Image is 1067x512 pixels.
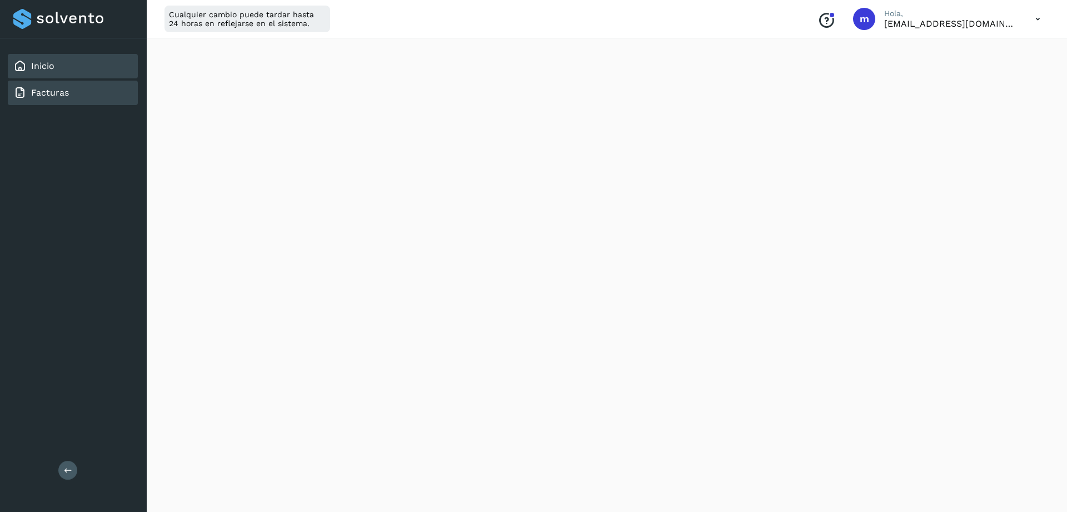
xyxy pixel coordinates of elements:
p: Hola, [884,9,1018,18]
a: Inicio [31,61,54,71]
div: Inicio [8,54,138,78]
a: Facturas [31,87,69,98]
p: marketing.b2b@hotmail.com [884,18,1018,29]
div: Facturas [8,81,138,105]
div: Cualquier cambio puede tardar hasta 24 horas en reflejarse en el sistema. [164,6,330,32]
